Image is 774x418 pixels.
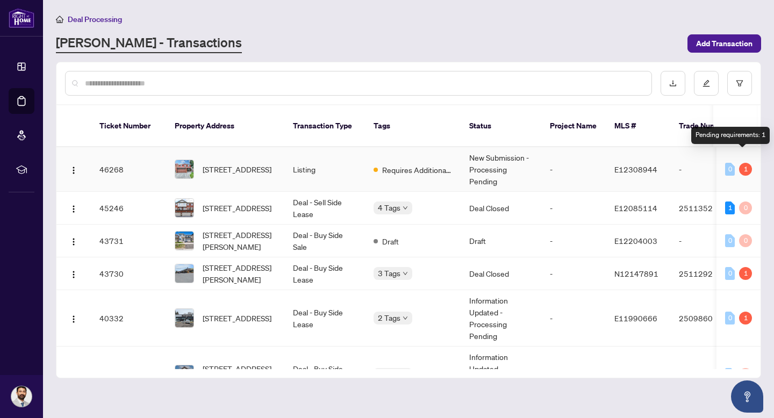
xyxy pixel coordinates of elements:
[403,315,408,321] span: down
[739,312,752,325] div: 1
[365,105,461,147] th: Tags
[461,347,541,403] td: Information Updated - Processing Pending
[739,368,752,381] div: 0
[614,313,657,323] span: E11990666
[670,347,746,403] td: 2507357
[696,35,752,52] span: Add Transaction
[378,368,400,380] span: 3 Tags
[284,192,365,225] td: Deal - Sell Side Lease
[56,34,242,53] a: [PERSON_NAME] - Transactions
[378,267,400,279] span: 3 Tags
[703,80,710,87] span: edit
[725,368,735,381] div: 0
[614,236,657,246] span: E12204003
[91,105,166,147] th: Ticket Number
[461,105,541,147] th: Status
[731,380,763,413] button: Open asap
[284,225,365,257] td: Deal - Buy Side Sale
[56,16,63,23] span: home
[9,8,34,28] img: logo
[91,147,166,192] td: 46268
[91,347,166,403] td: 33604
[694,71,719,96] button: edit
[541,257,606,290] td: -
[670,105,746,147] th: Trade Number
[91,225,166,257] td: 43731
[11,386,32,407] img: Profile Icon
[661,71,685,96] button: download
[166,105,284,147] th: Property Address
[541,147,606,192] td: -
[284,105,365,147] th: Transaction Type
[284,290,365,347] td: Deal - Buy Side Lease
[670,225,746,257] td: -
[175,160,193,178] img: thumbnail-img
[175,232,193,250] img: thumbnail-img
[541,192,606,225] td: -
[606,105,670,147] th: MLS #
[203,312,271,324] span: [STREET_ADDRESS]
[91,192,166,225] td: 45246
[378,312,400,324] span: 2 Tags
[541,225,606,257] td: -
[175,309,193,327] img: thumbnail-img
[91,290,166,347] td: 40332
[541,105,606,147] th: Project Name
[65,265,82,282] button: Logo
[203,202,271,214] span: [STREET_ADDRESS]
[614,203,657,213] span: E12085114
[670,147,746,192] td: -
[203,363,276,386] span: [STREET_ADDRESS][PERSON_NAME][PERSON_NAME]
[69,237,78,246] img: Logo
[69,205,78,213] img: Logo
[284,147,365,192] td: Listing
[614,269,658,278] span: N12147891
[65,161,82,178] button: Logo
[284,347,365,403] td: Deal - Buy Side Sale
[725,163,735,176] div: 0
[69,315,78,323] img: Logo
[175,264,193,283] img: thumbnail-img
[725,312,735,325] div: 0
[461,290,541,347] td: Information Updated - Processing Pending
[725,267,735,280] div: 0
[669,80,677,87] span: download
[382,235,399,247] span: Draft
[670,192,746,225] td: 2511352
[727,71,752,96] button: filter
[91,257,166,290] td: 43730
[691,127,770,144] div: Pending requirements: 1
[378,201,400,214] span: 4 Tags
[382,164,452,176] span: Requires Additional Docs
[614,164,657,174] span: E12308944
[736,80,743,87] span: filter
[687,34,761,53] button: Add Transaction
[461,192,541,225] td: Deal Closed
[670,290,746,347] td: 2509860
[541,290,606,347] td: -
[68,15,122,24] span: Deal Processing
[65,309,82,327] button: Logo
[284,257,365,290] td: Deal - Buy Side Lease
[541,347,606,403] td: -
[739,201,752,214] div: 0
[739,267,752,280] div: 1
[725,201,735,214] div: 1
[69,166,78,175] img: Logo
[175,199,193,217] img: thumbnail-img
[739,234,752,247] div: 0
[65,366,82,383] button: Logo
[65,232,82,249] button: Logo
[739,163,752,176] div: 1
[203,262,276,285] span: [STREET_ADDRESS][PERSON_NAME]
[69,270,78,279] img: Logo
[203,163,271,175] span: [STREET_ADDRESS]
[65,199,82,217] button: Logo
[725,234,735,247] div: 0
[461,147,541,192] td: New Submission - Processing Pending
[670,257,746,290] td: 2511292
[403,271,408,276] span: down
[403,205,408,211] span: down
[175,365,193,384] img: thumbnail-img
[461,225,541,257] td: Draft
